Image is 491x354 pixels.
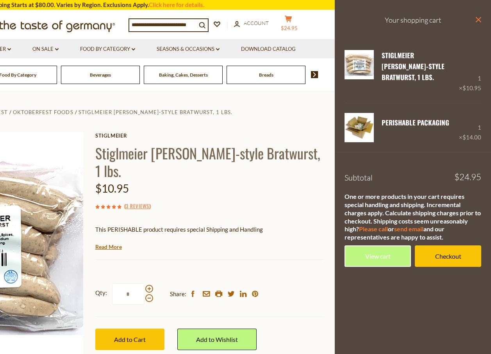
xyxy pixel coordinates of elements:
[345,50,374,79] img: Stiglmeier Nuernberger-style Bratwurst, 1 lbs.
[345,245,411,267] a: View cart
[345,173,373,182] span: Subtotal
[126,202,149,211] a: 3 Reviews
[95,182,129,195] span: $10.95
[95,225,324,234] p: This PERISHABLE product requires special Shipping and Handling
[90,72,111,78] a: Beverages
[345,193,481,241] div: One or more products in your cart requires special handling and shipping. Incremental charges app...
[95,329,164,350] button: Add to Cart
[311,71,318,78] img: next arrow
[177,329,257,350] a: Add to Wishlist
[345,113,374,142] img: PERISHABLE Packaging
[80,45,135,54] a: Food By Category
[345,50,374,93] a: Stiglmeier Nuernberger-style Bratwurst, 1 lbs.
[394,225,423,232] a: send email
[462,84,481,91] span: $10.95
[241,45,296,54] a: Download Catalog
[359,225,388,232] a: Please call
[415,245,481,267] a: Checkout
[103,240,324,250] li: We will ship this product in heat-protective packaging and ice.
[382,118,449,127] a: PERISHABLE Packaging
[95,132,324,139] a: Stiglmeier
[281,25,298,31] span: $24.95
[114,336,146,343] span: Add to Cart
[277,15,300,35] button: $24.95
[259,72,273,78] a: Breads
[112,283,144,305] input: Qty:
[462,134,481,141] span: $14.00
[459,113,481,142] div: 1 ×
[95,144,324,179] h1: Stiglmeier [PERSON_NAME]-style Bratwurst, 1 lbs.
[149,1,204,8] a: Click here for details.
[95,243,122,251] a: Read More
[244,20,269,26] span: Account
[32,45,59,54] a: On Sale
[382,50,445,82] a: Stiglmeier [PERSON_NAME]-style Bratwurst, 1 lbs.
[95,288,107,298] strong: Qty:
[157,45,220,54] a: Seasons & Occasions
[170,289,186,299] span: Share:
[124,202,151,210] span: ( )
[459,50,481,93] div: 1 ×
[159,72,208,78] a: Baking, Cakes, Desserts
[79,109,232,115] a: Stiglmeier [PERSON_NAME]-style Bratwurst, 1 lbs.
[13,109,73,115] a: Oktoberfest Foods
[234,19,269,28] a: Account
[454,173,481,181] span: $24.95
